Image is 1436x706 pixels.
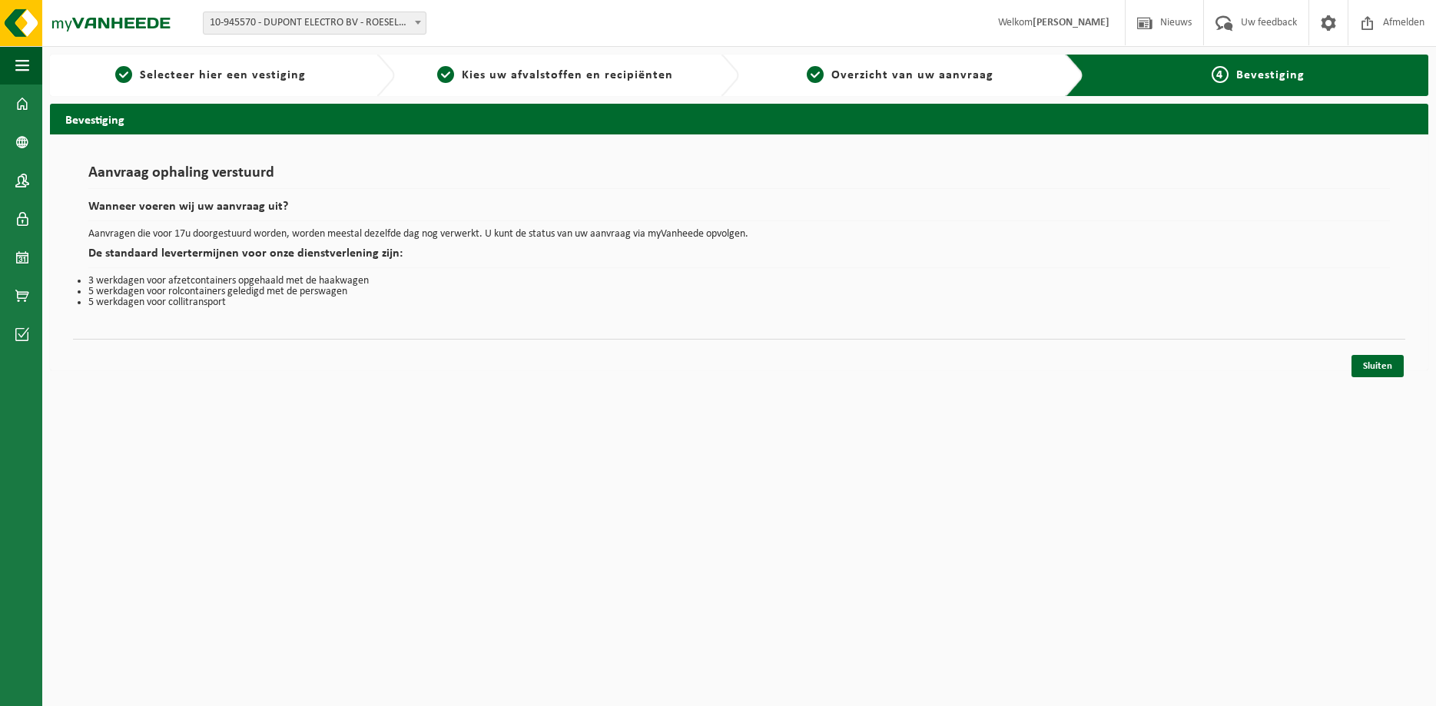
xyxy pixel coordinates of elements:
[88,287,1390,297] li: 5 werkdagen voor rolcontainers geledigd met de perswagen
[1033,17,1109,28] strong: [PERSON_NAME]
[58,66,364,85] a: 1Selecteer hier een vestiging
[203,12,426,35] span: 10-945570 - DUPONT ELECTRO BV - ROESELARE
[807,66,824,83] span: 3
[50,104,1428,134] h2: Bevestiging
[747,66,1053,85] a: 3Overzicht van uw aanvraag
[1351,355,1404,377] a: Sluiten
[204,12,426,34] span: 10-945570 - DUPONT ELECTRO BV - ROESELARE
[437,66,454,83] span: 2
[140,69,306,81] span: Selecteer hier een vestiging
[88,201,1390,221] h2: Wanneer voeren wij uw aanvraag uit?
[88,276,1390,287] li: 3 werkdagen voor afzetcontainers opgehaald met de haakwagen
[403,66,709,85] a: 2Kies uw afvalstoffen en recipiënten
[1212,66,1229,83] span: 4
[462,69,673,81] span: Kies uw afvalstoffen en recipiënten
[88,165,1390,189] h1: Aanvraag ophaling verstuurd
[1236,69,1305,81] span: Bevestiging
[831,69,993,81] span: Overzicht van uw aanvraag
[88,247,1390,268] h2: De standaard levertermijnen voor onze dienstverlening zijn:
[88,297,1390,308] li: 5 werkdagen voor collitransport
[115,66,132,83] span: 1
[88,229,1390,240] p: Aanvragen die voor 17u doorgestuurd worden, worden meestal dezelfde dag nog verwerkt. U kunt de s...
